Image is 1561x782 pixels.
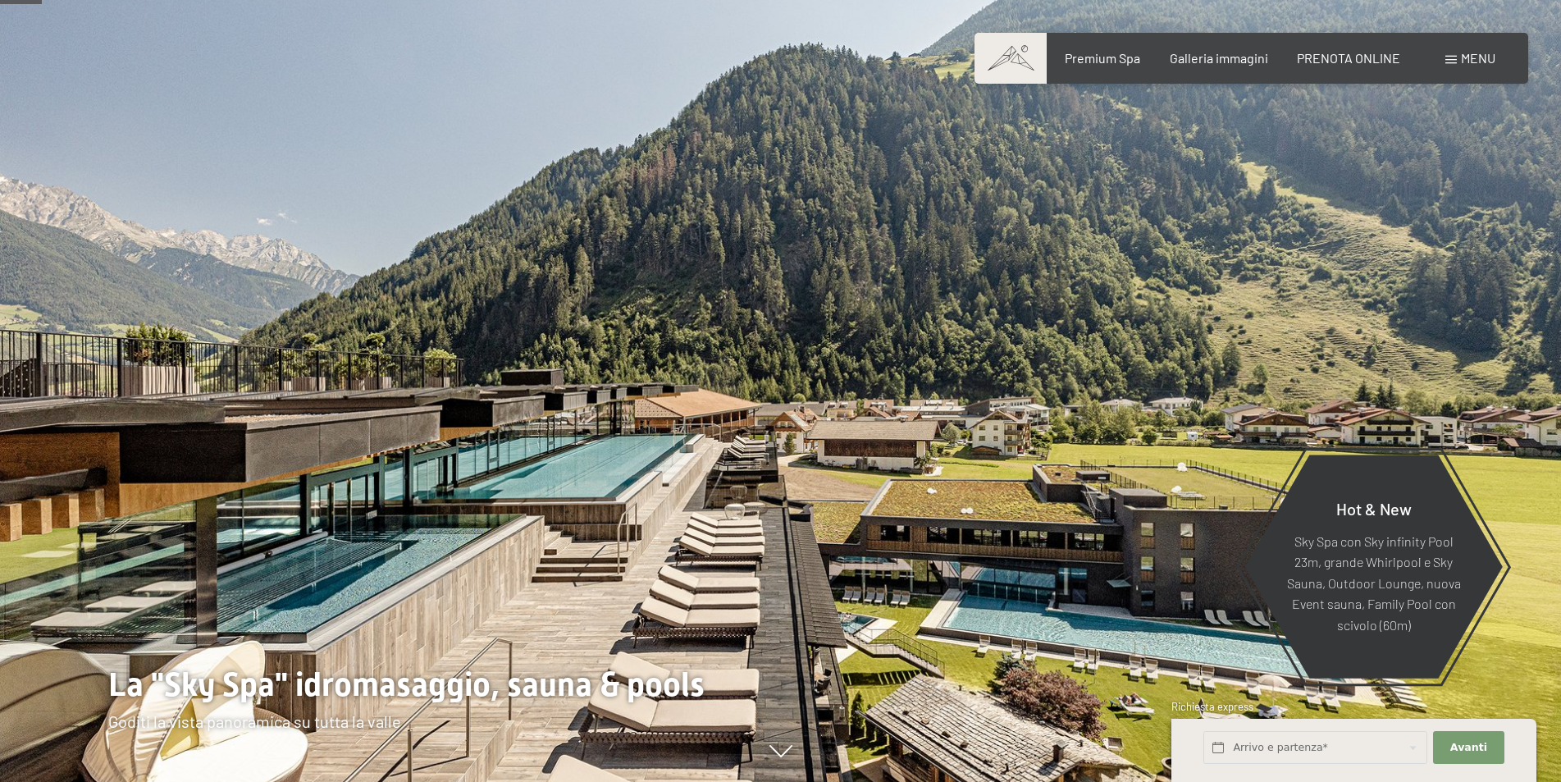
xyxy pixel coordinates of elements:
a: PRENOTA ONLINE [1297,50,1400,66]
span: Avanti [1450,740,1487,755]
a: Premium Spa [1065,50,1140,66]
span: Menu [1461,50,1495,66]
a: Hot & New Sky Spa con Sky infinity Pool 23m, grande Whirlpool e Sky Sauna, Outdoor Lounge, nuova ... [1244,454,1504,679]
span: Hot & New [1336,498,1412,518]
button: Avanti [1433,731,1504,765]
a: Galleria immagini [1170,50,1268,66]
span: Richiesta express [1171,700,1253,713]
p: Sky Spa con Sky infinity Pool 23m, grande Whirlpool e Sky Sauna, Outdoor Lounge, nuova Event saun... [1285,530,1463,635]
